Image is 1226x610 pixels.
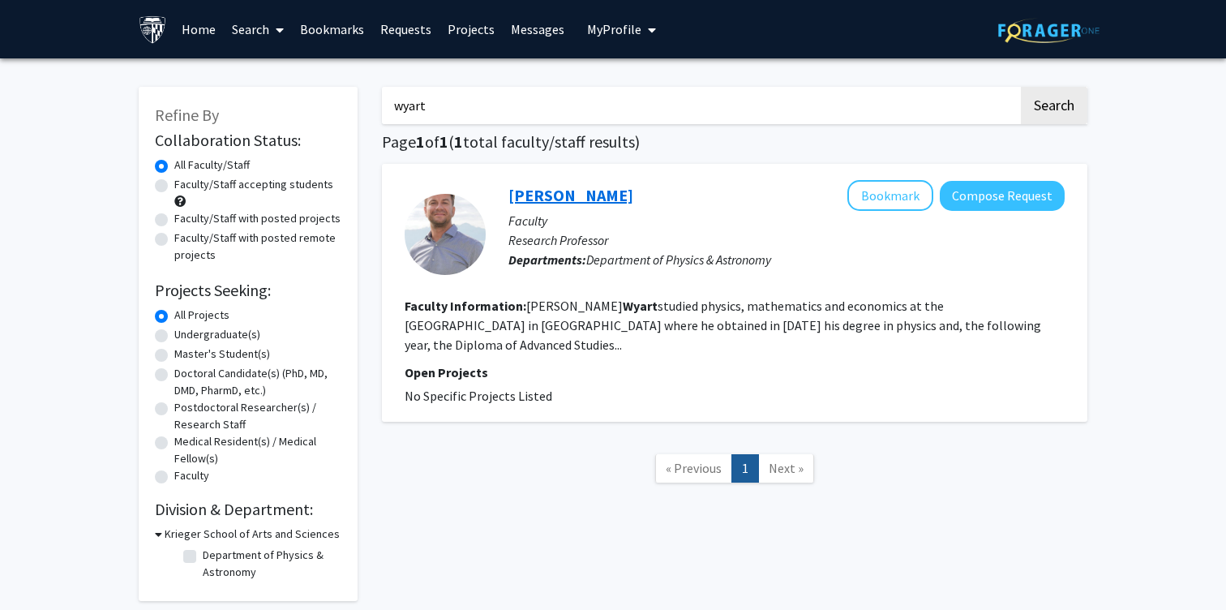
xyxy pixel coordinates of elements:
[203,547,337,581] label: Department of Physics & Astronomy
[508,230,1065,250] p: Research Professor
[416,131,425,152] span: 1
[174,467,209,484] label: Faculty
[174,157,250,174] label: All Faculty/Staff
[174,307,229,324] label: All Projects
[758,454,814,483] a: Next Page
[382,438,1087,504] nav: Page navigation
[174,365,341,399] label: Doctoral Candidate(s) (PhD, MD, DMD, PharmD, etc.)
[382,132,1087,152] h1: Page of ( total faculty/staff results)
[372,1,439,58] a: Requests
[731,454,759,483] a: 1
[769,460,804,476] span: Next »
[940,181,1065,211] button: Compose Request to Matthieu Wyart
[454,131,463,152] span: 1
[405,298,526,314] b: Faculty Information:
[174,1,224,58] a: Home
[439,1,503,58] a: Projects
[174,176,333,193] label: Faculty/Staff accepting students
[666,460,722,476] span: « Previous
[655,454,732,483] a: Previous Page
[508,211,1065,230] p: Faculty
[174,346,270,363] label: Master's Student(s)
[155,105,219,125] span: Refine By
[382,87,1018,124] input: Search Keywords
[174,326,260,343] label: Undergraduate(s)
[503,1,572,58] a: Messages
[139,15,167,44] img: Johns Hopkins University Logo
[165,526,340,543] h3: Krieger School of Arts and Sciences
[405,363,1065,382] p: Open Projects
[508,185,633,205] a: [PERSON_NAME]
[508,251,586,268] b: Departments:
[623,298,658,314] b: Wyart
[224,1,292,58] a: Search
[12,537,69,598] iframe: Chat
[155,281,341,300] h2: Projects Seeking:
[998,18,1100,43] img: ForagerOne Logo
[405,388,552,404] span: No Specific Projects Listed
[174,230,341,264] label: Faculty/Staff with posted remote projects
[155,131,341,150] h2: Collaboration Status:
[292,1,372,58] a: Bookmarks
[847,180,933,211] button: Add Matthieu Wyart to Bookmarks
[405,298,1041,353] fg-read-more: [PERSON_NAME] studied physics, mathematics and economics at the [GEOGRAPHIC_DATA] in [GEOGRAPHIC_...
[174,433,341,467] label: Medical Resident(s) / Medical Fellow(s)
[587,21,641,37] span: My Profile
[174,210,341,227] label: Faculty/Staff with posted projects
[174,399,341,433] label: Postdoctoral Researcher(s) / Research Staff
[1021,87,1087,124] button: Search
[586,251,771,268] span: Department of Physics & Astronomy
[439,131,448,152] span: 1
[155,500,341,519] h2: Division & Department:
